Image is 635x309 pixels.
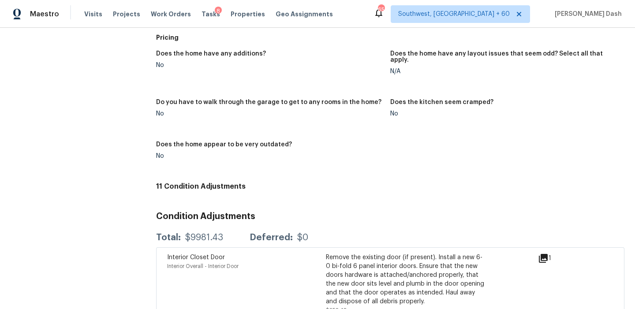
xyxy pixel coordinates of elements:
span: Interior Closet Door [167,254,225,261]
h5: Do you have to walk through the garage to get to any rooms in the home? [156,99,381,105]
div: N/A [390,68,617,74]
span: Maestro [30,10,59,19]
div: $0 [297,233,308,242]
h5: Does the home have any layout issues that seem odd? Select all that apply. [390,51,617,63]
span: [PERSON_NAME] Dash [551,10,622,19]
div: Deferred: [250,233,293,242]
h5: Does the home appear to be very outdated? [156,141,292,148]
div: 655 [378,5,384,14]
h3: Condition Adjustments [156,212,624,221]
div: 8 [215,7,222,15]
span: Work Orders [151,10,191,19]
h5: Pricing [156,33,624,42]
span: Tasks [202,11,220,17]
div: $9981.43 [185,233,223,242]
span: Visits [84,10,102,19]
div: Remove the existing door (if present). Install a new 6-0 bi-fold 6 panel interior doors. Ensure t... [326,253,485,306]
div: Total: [156,233,181,242]
div: No [156,153,383,159]
h4: 11 Condition Adjustments [156,182,624,191]
div: No [156,62,383,68]
span: Geo Assignments [276,10,333,19]
span: Projects [113,10,140,19]
div: 1 [538,253,579,264]
div: No [156,111,383,117]
h5: Does the kitchen seem cramped? [390,99,493,105]
span: Properties [231,10,265,19]
span: Interior Overall - Interior Door [167,264,239,269]
h5: Does the home have any additions? [156,51,266,57]
span: Southwest, [GEOGRAPHIC_DATA] + 60 [398,10,510,19]
div: No [390,111,617,117]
